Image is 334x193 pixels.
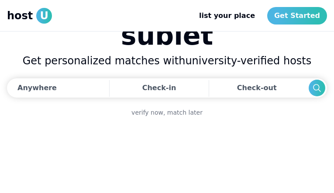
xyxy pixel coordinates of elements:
a: list your place [192,7,262,25]
div: Check-in [142,79,176,97]
span: host [7,9,33,23]
div: Check-out [237,79,280,97]
button: Search [309,80,325,96]
a: verify now, match later [131,108,203,117]
div: Dates trigger [7,78,327,98]
div: Anywhere [17,83,57,93]
nav: Main [192,7,327,25]
h2: Get personalized matches with university-verified hosts [7,54,327,68]
a: Get Started [267,7,327,25]
span: U [36,8,52,24]
button: Anywhere [7,78,107,98]
a: hostU [7,8,52,24]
